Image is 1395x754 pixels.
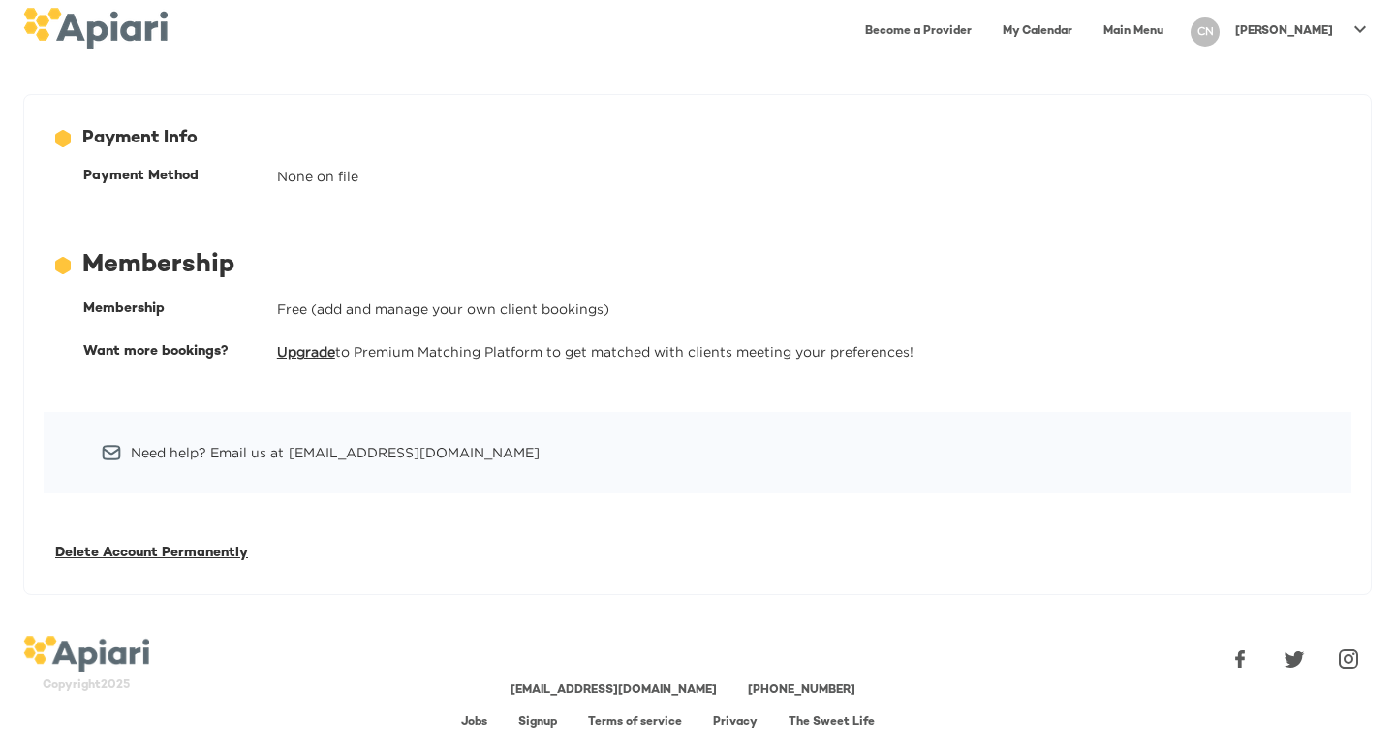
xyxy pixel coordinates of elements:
div: CN [1191,17,1220,47]
a: My Calendar [991,12,1084,51]
div: Membership [55,248,1340,284]
a: [EMAIL_ADDRESS][DOMAIN_NAME] [511,684,717,697]
span: Need help? Email us at [131,443,284,462]
p: [PERSON_NAME] [1235,23,1333,40]
img: logo [23,8,168,49]
div: Payment Info [55,126,1340,151]
a: Signup [518,716,557,729]
a: The Sweet Life [789,716,875,729]
div: None on file [277,167,1340,186]
a: Upgrade [277,344,335,359]
div: Free (add and manage your own client bookings) [277,299,1340,319]
div: Membership [83,299,277,319]
span: to Premium Matching Platform to get matched with clients meeting your preferences! [277,344,914,359]
div: Copyright 2025 [23,677,149,694]
a: [EMAIL_ADDRESS][DOMAIN_NAME] [289,443,540,462]
div: Want more bookings? [83,342,277,361]
div: Payment Method [83,167,277,186]
div: [PHONE_NUMBER] [748,682,855,699]
a: Jobs [461,716,487,729]
a: Become a Provider [853,12,983,51]
a: Privacy [713,716,758,729]
img: logo [23,636,149,673]
a: Terms of service [588,716,682,729]
a: Main Menu [1092,12,1175,51]
span: Delete Account Permanently [55,546,248,560]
